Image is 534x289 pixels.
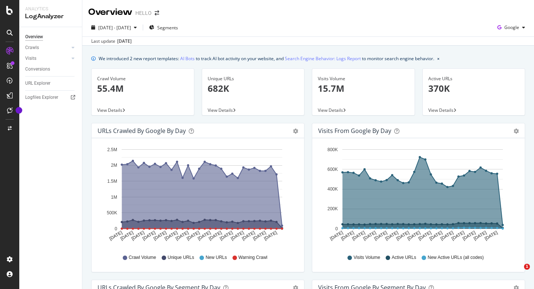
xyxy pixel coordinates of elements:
text: [DATE] [462,230,477,241]
text: [DATE] [252,230,267,241]
text: [DATE] [119,230,134,241]
button: Segments [146,22,181,33]
div: Active URLs [428,75,520,82]
a: Conversions [25,65,77,73]
text: 2.5M [107,147,117,152]
button: close banner [435,53,441,64]
a: Visits [25,55,69,62]
span: 1 [524,264,530,270]
text: [DATE] [451,230,465,241]
span: New Active URLs (all codes) [428,254,484,261]
text: 0 [335,226,338,231]
text: [DATE] [473,230,488,241]
text: [DATE] [329,230,344,241]
text: [DATE] [384,230,399,241]
text: [DATE] [340,230,355,241]
text: [DATE] [230,230,245,241]
a: Logfiles Explorer [25,94,77,101]
span: Unique URLs [168,254,194,261]
text: [DATE] [362,230,377,241]
div: Logfiles Explorer [25,94,58,101]
a: URL Explorer [25,79,77,87]
text: [DATE] [395,230,410,241]
text: [DATE] [484,230,498,241]
text: [DATE] [131,230,145,241]
text: [DATE] [429,230,444,241]
span: New URLs [205,254,227,261]
p: 15.7M [318,82,409,95]
iframe: Intercom live chat [509,264,527,282]
span: Crawl Volume [129,254,156,261]
text: [DATE] [175,230,189,241]
span: Active URLs [392,254,416,261]
div: LogAnalyzer [25,12,76,21]
a: Overview [25,33,77,41]
text: 600K [327,167,338,172]
span: Warning Crawl [238,254,267,261]
div: gear [293,129,298,134]
svg: A chart. [98,144,298,247]
text: 800K [327,147,338,152]
div: Conversions [25,65,50,73]
span: [DATE] - [DATE] [98,25,131,31]
div: Unique URLs [208,75,299,82]
div: Visits from Google by day [318,127,391,134]
div: We introduced 2 new report templates: to track AI bot activity on your website, and to monitor se... [99,55,434,62]
text: [DATE] [142,230,156,241]
span: View Details [97,107,122,113]
text: 1.5M [107,179,117,184]
div: Last update [91,38,132,45]
text: [DATE] [197,230,212,241]
span: Segments [157,25,178,31]
text: [DATE] [351,230,366,241]
div: Visits [25,55,36,62]
text: [DATE] [208,230,223,241]
button: [DATE] - [DATE] [88,22,140,33]
p: 370K [428,82,520,95]
div: gear [514,129,519,134]
button: Google [494,22,528,33]
text: [DATE] [406,230,421,241]
text: [DATE] [263,230,278,241]
div: Analytics [25,6,76,12]
div: Visits Volume [318,75,409,82]
div: arrow-right-arrow-left [155,10,159,16]
text: [DATE] [108,230,123,241]
span: View Details [318,107,343,113]
text: [DATE] [186,230,201,241]
div: Tooltip anchor [16,107,22,114]
svg: A chart. [318,144,519,247]
div: URLs Crawled by Google by day [98,127,186,134]
div: Crawls [25,44,39,52]
span: Google [504,24,519,30]
text: 1M [111,195,117,200]
a: AI Bots [180,55,195,62]
span: Visits Volume [353,254,380,261]
p: 682K [208,82,299,95]
text: [DATE] [241,230,256,241]
div: Crawl Volume [97,75,188,82]
div: HELLO [135,9,152,17]
text: [DATE] [164,230,178,241]
text: 2M [111,163,117,168]
a: Crawls [25,44,69,52]
span: View Details [208,107,233,113]
div: Overview [88,6,132,19]
text: [DATE] [418,230,432,241]
text: [DATE] [153,230,168,241]
a: Search Engine Behavior: Logs Report [285,55,361,62]
text: 0 [115,226,117,231]
div: info banner [91,55,525,62]
text: 500K [107,210,117,215]
div: URL Explorer [25,79,50,87]
text: 400K [327,186,338,192]
text: [DATE] [219,230,234,241]
text: [DATE] [373,230,388,241]
span: View Details [428,107,454,113]
div: Overview [25,33,43,41]
p: 55.4M [97,82,188,95]
text: 200K [327,207,338,212]
div: [DATE] [117,38,132,45]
